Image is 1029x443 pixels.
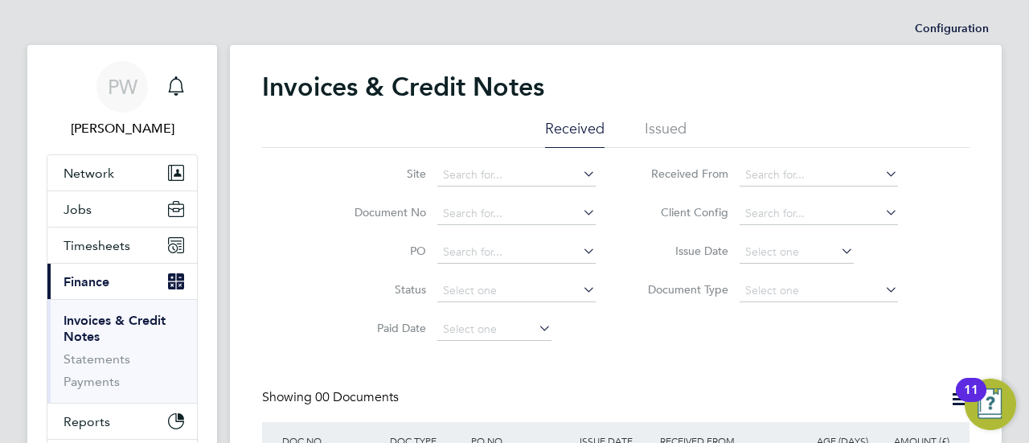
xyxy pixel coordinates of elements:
h2: Invoices & Credit Notes [262,71,544,103]
label: Client Config [636,205,728,219]
span: PW [108,76,137,97]
a: Statements [64,351,130,367]
button: Reports [47,404,197,439]
div: 11 [964,390,978,411]
div: Showing [262,389,402,406]
button: Jobs [47,191,197,227]
button: Timesheets [47,228,197,263]
label: Received From [636,166,728,181]
label: Document Type [636,282,728,297]
span: Finance [64,274,109,289]
span: Network [64,166,114,181]
label: Document No [334,205,426,219]
input: Search for... [437,164,596,187]
label: Status [334,282,426,297]
a: Payments [64,374,120,389]
input: Select one [437,318,551,341]
button: Finance [47,264,197,299]
label: Site [334,166,426,181]
input: Search for... [740,164,898,187]
label: PO [334,244,426,258]
a: Invoices & Credit Notes [64,313,166,344]
span: Timesheets [64,238,130,253]
li: Issued [645,119,687,148]
span: 00 Documents [315,389,399,405]
button: Open Resource Center, 11 new notifications [965,379,1016,430]
span: Peter Whilte [47,119,198,138]
input: Select one [437,280,596,302]
button: Network [47,155,197,191]
input: Search for... [437,241,596,264]
a: PW[PERSON_NAME] [47,61,198,138]
label: Paid Date [334,321,426,335]
span: Reports [64,414,110,429]
input: Select one [740,241,854,264]
input: Search for... [740,203,898,225]
label: Issue Date [636,244,728,258]
span: Jobs [64,202,92,217]
input: Select one [740,280,898,302]
li: Configuration [915,13,989,45]
input: Search for... [437,203,596,225]
div: Finance [47,299,197,403]
li: Received [545,119,605,148]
